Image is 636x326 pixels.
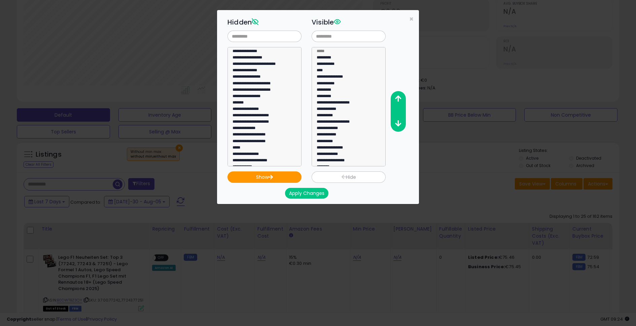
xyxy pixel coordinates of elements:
button: Apply Changes [285,188,328,199]
button: Show [227,171,302,183]
h3: Hidden [227,17,302,27]
button: Hide [312,171,386,183]
span: × [409,14,414,24]
h3: Visible [312,17,386,27]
